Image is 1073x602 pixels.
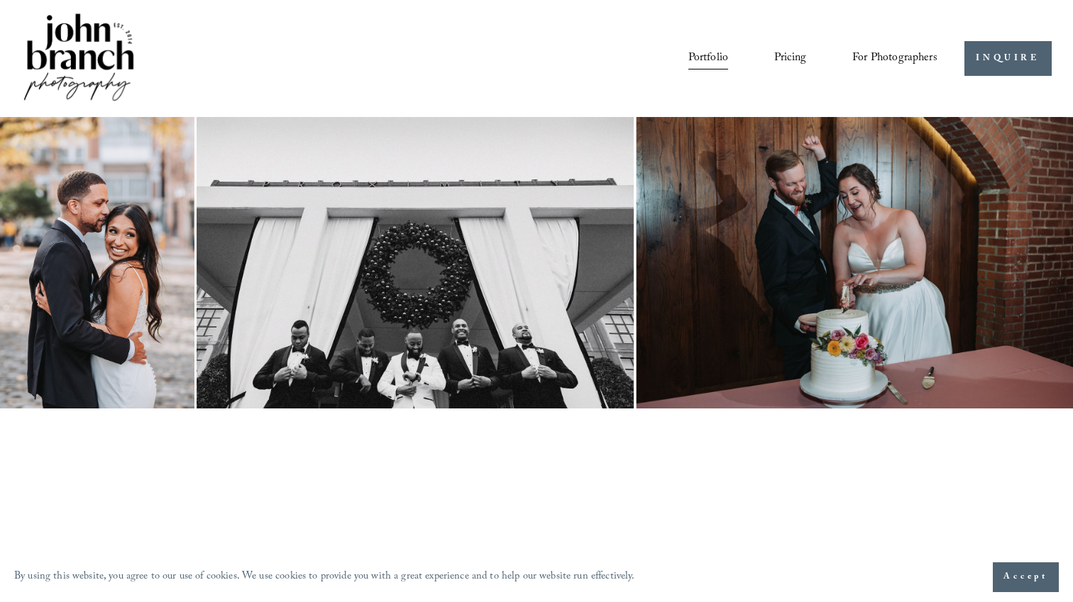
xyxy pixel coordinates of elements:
span: Accept [1003,570,1048,584]
a: folder dropdown [852,46,937,70]
img: Group of men in tuxedos standing under a large wreath on a building's entrance. [197,117,634,408]
span: For Photographers [852,48,937,69]
a: INQUIRE [964,41,1052,76]
p: By using this website, you agree to our use of cookies. We use cookies to provide you with a grea... [14,567,635,588]
button: Accept [993,562,1059,592]
img: John Branch IV Photography [21,11,136,106]
a: Pricing [774,46,806,70]
a: Portfolio [688,46,728,70]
